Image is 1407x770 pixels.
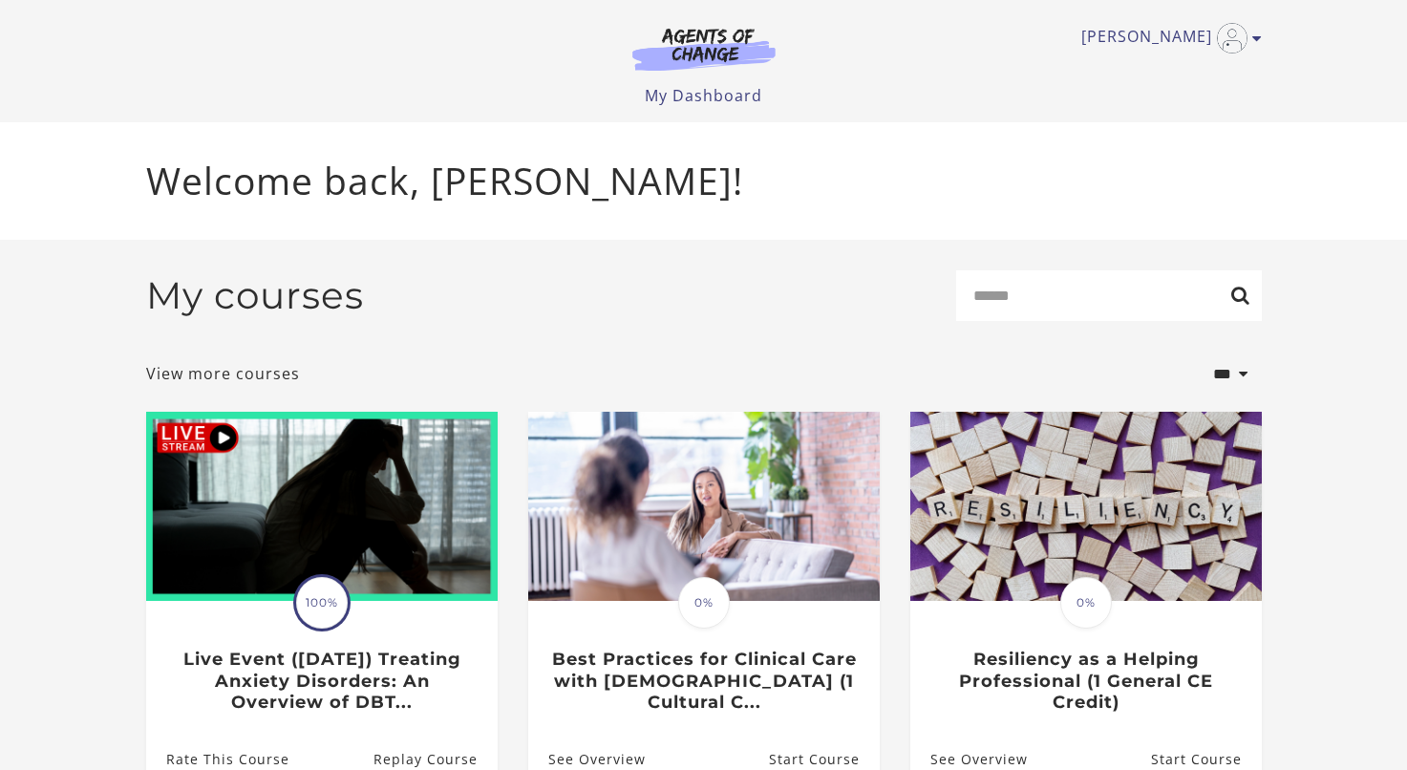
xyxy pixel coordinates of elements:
h2: My courses [146,273,364,318]
span: 0% [1060,577,1112,629]
span: 100% [296,577,348,629]
h3: Live Event ([DATE]) Treating Anxiety Disorders: An Overview of DBT... [166,649,477,714]
a: My Dashboard [645,85,762,106]
span: 0% [678,577,730,629]
h3: Best Practices for Clinical Care with [DEMOGRAPHIC_DATA] (1 Cultural C... [548,649,859,714]
p: Welcome back, [PERSON_NAME]! [146,153,1262,209]
a: Toggle menu [1081,23,1252,53]
h3: Resiliency as a Helping Professional (1 General CE Credit) [930,649,1241,714]
img: Agents of Change Logo [612,27,796,71]
a: View more courses [146,362,300,385]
